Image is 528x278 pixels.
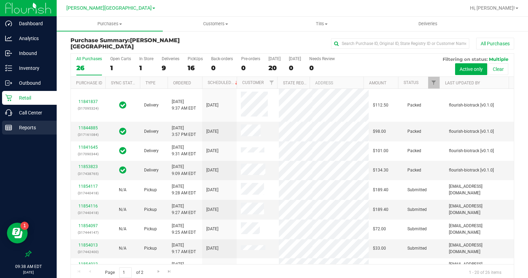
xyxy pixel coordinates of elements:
[119,246,126,251] span: Not Applicable
[3,263,54,270] p: 09:38 AM EDT
[139,64,153,72] div: 1
[144,128,159,135] span: Delivery
[241,56,260,61] div: Pre-orders
[269,17,375,31] a: Tills
[206,148,218,154] span: [DATE]
[268,56,281,61] div: [DATE]
[5,80,12,86] inline-svg: Outbound
[12,109,54,117] p: Call Center
[407,226,427,232] span: Submitted
[331,38,469,49] input: Search Purchase ID, Original ID, State Registry ID or Customer Name...
[119,165,126,175] span: In Sync
[172,144,196,157] span: [DATE] 9:31 AM EDT
[5,20,12,27] inline-svg: Dashboard
[5,50,12,57] inline-svg: Inbound
[409,21,447,27] span: Deliveries
[75,190,101,196] p: (317440418)
[309,64,335,72] div: 0
[76,56,102,61] div: All Purchases
[119,146,126,156] span: In Sync
[144,206,157,213] span: Pickup
[78,99,98,104] a: 11841837
[188,56,203,61] div: PickUps
[119,206,126,213] button: N/A
[310,77,364,89] th: Address
[289,64,301,72] div: 0
[76,64,102,72] div: 26
[268,64,281,72] div: 20
[70,37,218,49] h3: Purchase Summary:
[206,226,218,232] span: [DATE]
[75,210,101,216] p: (317440418)
[12,19,54,28] p: Dashboard
[12,94,54,102] p: Retail
[206,128,218,135] span: [DATE]
[172,99,196,112] span: [DATE] 9:37 AM EDT
[78,126,98,130] a: 11844885
[12,64,54,72] p: Inventory
[5,65,12,72] inline-svg: Inventory
[119,267,132,278] input: 1
[119,245,126,252] button: N/A
[119,127,126,136] span: In Sync
[208,80,239,85] a: Scheduled
[12,49,54,57] p: Inbound
[172,125,196,138] span: [DATE] 3:57 PM EDT
[172,242,196,255] span: [DATE] 9:17 AM EDT
[476,38,514,49] button: All Purchases
[110,56,131,61] div: Open Carts
[463,267,507,278] span: 1 - 20 of 26 items
[75,151,101,157] p: (317090344)
[211,56,233,61] div: Back-orders
[172,223,196,236] span: [DATE] 9:25 AM EDT
[144,187,157,193] span: Pickup
[173,81,191,85] a: Ordered
[407,167,421,174] span: Packed
[99,267,149,278] span: Page of 2
[470,5,515,11] span: Hi, [PERSON_NAME]!
[188,64,203,72] div: 16
[443,56,488,62] span: Filtering on status:
[66,5,152,11] span: [PERSON_NAME][GEOGRAPHIC_DATA]
[373,206,388,213] span: $189.40
[289,56,301,61] div: [DATE]
[172,183,196,196] span: [DATE] 9:28 AM EDT
[172,203,196,216] span: [DATE] 9:27 AM EDT
[449,261,510,274] span: [EMAIL_ADDRESS][DOMAIN_NAME]
[78,184,98,189] a: 11854117
[206,187,218,193] span: [DATE]
[488,63,508,75] button: Clear
[449,128,494,135] span: flourish-biotrack [v0.1.0]
[407,206,427,213] span: Submitted
[163,17,269,31] a: Customers
[309,56,335,61] div: Needs Review
[119,226,126,232] button: N/A
[162,56,179,61] div: Deliveries
[76,81,102,85] a: Purchase ID
[5,94,12,101] inline-svg: Retail
[172,164,196,177] span: [DATE] 9:09 AM EDT
[144,245,157,252] span: Pickup
[449,148,494,154] span: flourish-biotrack [v0.1.0]
[144,148,159,154] span: Delivery
[111,81,138,85] a: Sync Status
[266,77,277,89] a: Filter
[455,63,487,75] button: Active only
[449,102,494,109] span: flourish-biotrack [v0.1.0]
[5,124,12,131] inline-svg: Reports
[70,37,180,50] span: [PERSON_NAME][GEOGRAPHIC_DATA]
[449,183,510,196] span: [EMAIL_ADDRESS][DOMAIN_NAME]
[369,81,386,85] a: Amount
[428,77,440,89] a: Filter
[78,243,98,248] a: 11854013
[163,21,268,27] span: Customers
[449,242,510,255] span: [EMAIL_ADDRESS][DOMAIN_NAME]
[110,64,131,72] div: 1
[5,109,12,116] inline-svg: Call Center
[153,267,163,277] a: Go to the next page
[373,128,386,135] span: $98.00
[145,81,155,85] a: Type
[78,223,98,228] a: 11854097
[139,56,153,61] div: In Store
